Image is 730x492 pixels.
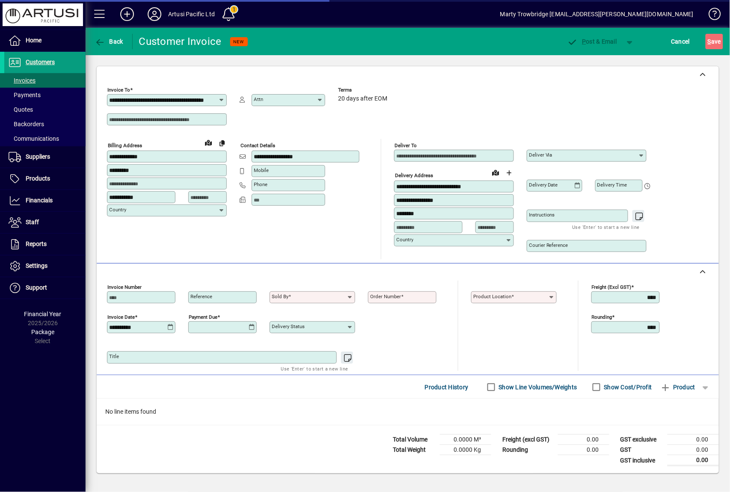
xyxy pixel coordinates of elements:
[26,37,42,44] span: Home
[9,92,41,98] span: Payments
[616,455,668,466] td: GST inclusive
[26,262,47,269] span: Settings
[190,293,212,299] mat-label: Reference
[529,242,568,248] mat-label: Courier Reference
[109,353,119,359] mat-label: Title
[396,237,413,243] mat-label: Country
[708,38,711,45] span: S
[107,87,130,93] mat-label: Invoice To
[24,311,62,317] span: Financial Year
[4,234,86,255] a: Reports
[669,34,692,49] button: Cancel
[202,136,215,149] a: View on map
[558,435,609,445] td: 0.00
[395,142,417,148] mat-label: Deliver To
[254,167,269,173] mat-label: Mobile
[26,59,55,65] span: Customers
[592,314,612,320] mat-label: Rounding
[4,30,86,51] a: Home
[473,293,511,299] mat-label: Product location
[708,35,721,48] span: ave
[107,314,135,320] mat-label: Invoice date
[338,95,387,102] span: 20 days after EOM
[4,88,86,102] a: Payments
[567,38,617,45] span: ost & Email
[26,153,50,160] span: Suppliers
[4,212,86,233] a: Staff
[500,7,694,21] div: Marty Trowbridge [EMAIL_ADDRESS][PERSON_NAME][DOMAIN_NAME]
[502,166,516,180] button: Choose address
[616,435,668,445] td: GST exclusive
[9,77,36,84] span: Invoices
[139,35,222,48] div: Customer Invoice
[421,379,472,395] button: Product History
[616,445,668,455] td: GST
[254,181,267,187] mat-label: Phone
[9,121,44,127] span: Backorders
[9,135,59,142] span: Communications
[338,87,389,93] span: Terms
[573,222,640,232] mat-hint: Use 'Enter' to start a new line
[9,106,33,113] span: Quotes
[498,445,558,455] td: Rounding
[440,445,491,455] td: 0.0000 Kg
[272,323,305,329] mat-label: Delivery status
[4,277,86,299] a: Support
[370,293,401,299] mat-label: Order number
[706,34,723,49] button: Save
[529,152,552,158] mat-label: Deliver via
[215,136,229,150] button: Copy to Delivery address
[668,435,719,445] td: 0.00
[668,445,719,455] td: 0.00
[497,383,577,391] label: Show Line Volumes/Weights
[440,435,491,445] td: 0.0000 M³
[26,197,53,204] span: Financials
[26,284,47,291] span: Support
[389,435,440,445] td: Total Volume
[281,364,348,373] mat-hint: Use 'Enter' to start a new line
[189,314,217,320] mat-label: Payment due
[26,240,47,247] span: Reports
[95,38,123,45] span: Back
[92,34,125,49] button: Back
[602,383,652,391] label: Show Cost/Profit
[107,284,142,290] mat-label: Invoice number
[113,6,141,22] button: Add
[389,445,440,455] td: Total Weight
[86,34,133,49] app-page-header-button: Back
[4,255,86,277] a: Settings
[109,207,126,213] mat-label: Country
[597,182,627,188] mat-label: Delivery time
[26,175,50,182] span: Products
[529,182,558,188] mat-label: Delivery date
[4,190,86,211] a: Financials
[31,329,54,335] span: Package
[529,212,555,218] mat-label: Instructions
[668,455,719,466] td: 0.00
[97,399,719,425] div: No line items found
[582,38,586,45] span: P
[234,39,244,44] span: NEW
[592,284,632,290] mat-label: Freight (excl GST)
[498,435,558,445] td: Freight (excl GST)
[4,73,86,88] a: Invoices
[656,379,700,395] button: Product
[425,380,469,394] span: Product History
[671,35,690,48] span: Cancel
[702,2,719,30] a: Knowledge Base
[661,380,695,394] span: Product
[558,445,609,455] td: 0.00
[4,117,86,131] a: Backorders
[26,219,39,225] span: Staff
[254,96,263,102] mat-label: Attn
[4,102,86,117] a: Quotes
[4,146,86,168] a: Suppliers
[141,6,168,22] button: Profile
[272,293,288,299] mat-label: Sold by
[563,34,621,49] button: Post & Email
[4,131,86,146] a: Communications
[168,7,215,21] div: Artusi Pacific Ltd
[489,166,502,179] a: View on map
[4,168,86,190] a: Products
